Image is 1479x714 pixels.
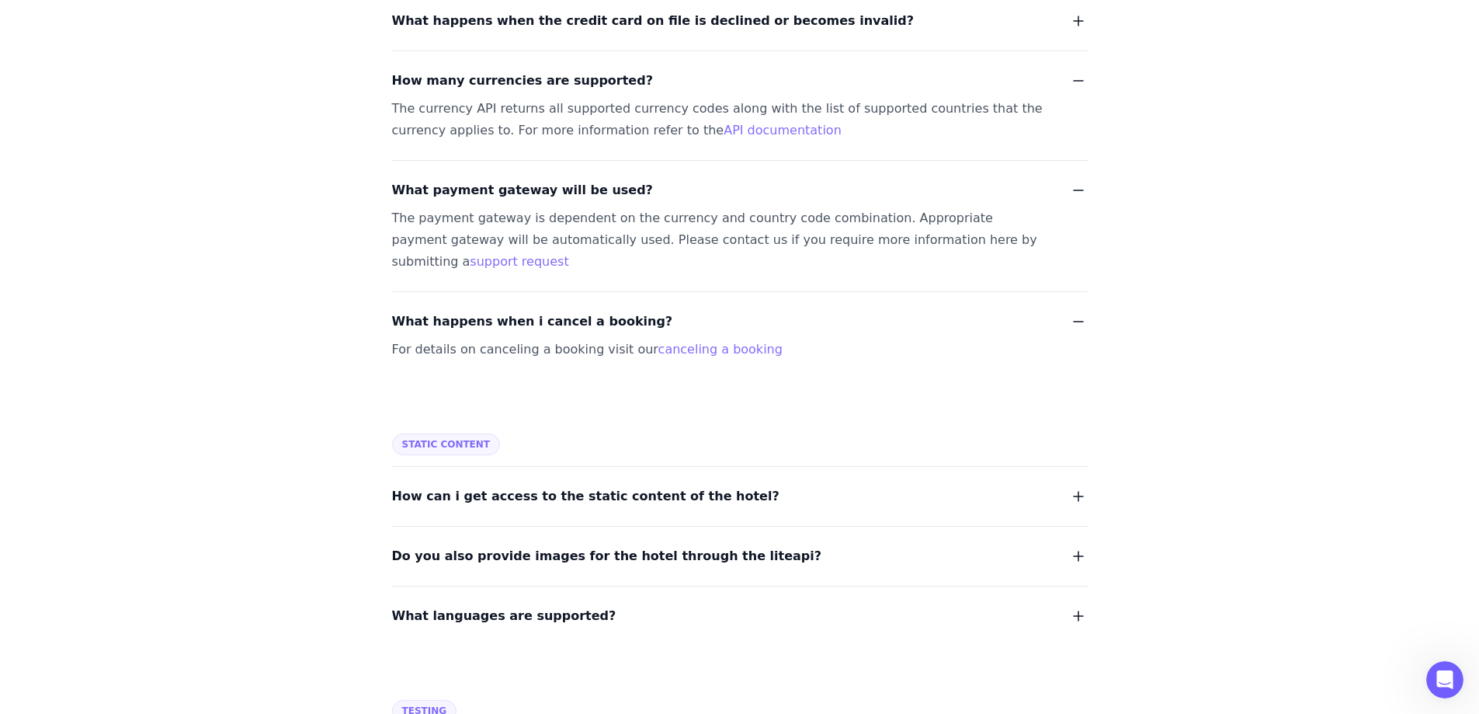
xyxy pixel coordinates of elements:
[392,311,673,333] span: What happens when i cancel a booking?
[392,545,1088,567] button: Do you also provide images for the hotel through the liteapi?
[392,486,779,507] span: How can i get access to the static content of the hotel?
[724,123,842,138] a: API documentation
[658,342,783,357] a: canceling a booking
[392,179,1088,201] button: What payment gateway will be used?
[392,70,1088,92] button: How many currencies are supported?
[392,179,653,201] span: What payment gateway will be used?
[392,545,822,567] span: Do you also provide images for the hotel through the liteapi?
[392,339,1050,360] div: For details on canceling a booking visit our
[1426,661,1463,698] iframe: Intercom live chat
[392,207,1050,273] div: The payment gateway is dependent on the currency and country code combination. Appropriate paymen...
[392,10,914,32] span: What happens when the credit card on file is declined or becomes invalid?
[392,311,1088,333] button: What happens when i cancel a booking?
[392,486,1088,507] button: How can i get access to the static content of the hotel?
[470,254,568,269] a: support request
[392,434,501,455] span: Static Content
[392,70,653,92] span: How many currencies are supported?
[392,98,1050,141] div: The currency API returns all supported currency codes along with the list of supported countries ...
[392,10,1088,32] button: What happens when the credit card on file is declined or becomes invalid?
[392,605,616,627] span: What languages are supported?
[392,605,1088,627] button: What languages are supported?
